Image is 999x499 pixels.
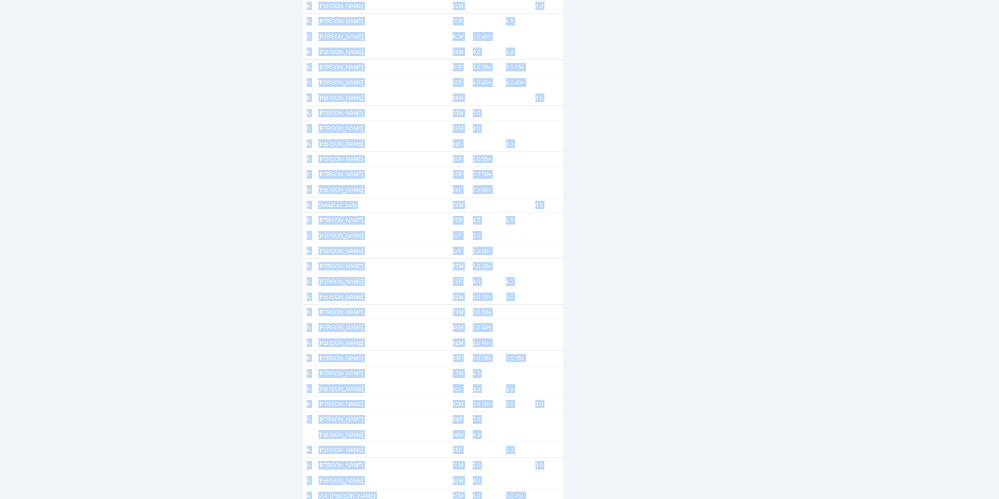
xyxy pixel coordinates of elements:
[449,29,469,44] td: 41M
[469,457,503,473] td: 3.0
[449,75,469,90] td: 60F
[303,457,315,473] td: A
[469,289,503,304] td: 4.0 40+
[449,121,469,136] td: 23M
[449,105,469,121] td: 33M
[303,182,315,197] td: A
[449,381,469,396] td: 51F
[503,442,532,457] td: 4.0
[469,212,503,228] td: 4.5
[503,136,532,151] td: 3.5
[503,289,532,304] td: 4.0
[469,411,503,427] td: 3.5
[532,90,563,105] td: 4.5
[449,90,469,105] td: 44M
[303,197,315,212] td: A
[303,105,315,121] td: A
[303,121,315,136] td: A
[303,289,315,304] td: A
[469,166,503,182] td: 3.5 50+
[318,447,363,453] a: [PERSON_NAME]
[318,431,363,438] a: [PERSON_NAME]
[469,335,503,350] td: 3.5 40+
[503,212,532,228] td: 4.5
[469,274,503,289] td: 4.0
[318,248,363,254] a: [PERSON_NAME]
[449,228,469,243] td: 63F
[303,29,315,44] td: A
[469,396,503,411] td: 3.5 40+
[503,396,532,411] td: 3.0
[449,442,469,457] td: 26F
[503,44,532,59] td: 3.5
[303,228,315,243] td: A
[318,79,363,86] a: [PERSON_NAME]
[469,29,503,44] td: 3.5 40+
[449,212,469,228] td: 26F
[303,274,315,289] td: A
[303,473,315,488] td: A
[318,171,363,177] a: [PERSON_NAME]
[303,396,315,411] td: A
[503,59,532,75] td: 4.0 45+
[318,355,363,361] a: [PERSON_NAME]
[503,13,532,29] td: 4.5
[318,309,363,315] a: [PERSON_NAME]
[532,457,563,473] td: 3.0
[449,197,469,212] td: 34M
[469,320,503,335] td: 3.5 40+
[318,294,363,300] a: [PERSON_NAME]
[469,182,503,197] td: 3.5 50+
[303,243,315,258] td: A
[318,33,363,40] a: [PERSON_NAME]
[449,166,469,182] td: 62F
[303,304,315,320] td: A
[449,151,469,166] td: 61F
[318,110,363,116] a: [PERSON_NAME]
[303,350,315,366] td: A
[318,263,363,269] a: [PERSON_NAME]
[318,64,363,70] a: [PERSON_NAME]
[469,304,503,320] td: 3.0 50+
[318,217,363,223] a: [PERSON_NAME]
[318,3,363,9] a: [PERSON_NAME]
[318,156,363,162] a: [PERSON_NAME]
[469,59,503,75] td: 4.0 45+
[449,411,469,427] td: 34F
[503,274,532,289] td: 4.0
[303,151,315,166] td: A
[318,493,376,499] a: Voki [PERSON_NAME]
[469,75,503,90] td: 4.0 45+
[449,473,469,488] td: 42M
[449,274,469,289] td: 32F
[449,59,469,75] td: 61F
[303,75,315,90] td: A
[449,427,469,442] td: 34M
[449,320,469,335] td: 49M
[469,427,503,442] td: 4.5
[318,186,363,193] a: [PERSON_NAME]
[318,202,357,208] a: Sweathan Jasty
[303,320,315,335] td: A
[303,258,315,274] td: A
[318,278,363,285] a: [PERSON_NAME]
[469,121,503,136] td: 4.0
[449,13,469,29] td: 21F
[318,232,363,239] a: [PERSON_NAME]
[469,350,503,366] td: 4.0 45+
[318,49,363,55] a: [PERSON_NAME]
[469,151,503,166] td: 3.0 55+
[469,381,503,396] td: 3.5
[318,324,363,331] a: [PERSON_NAME]
[303,59,315,75] td: A
[449,258,469,274] td: 60M
[503,381,532,396] td: 3.5
[303,136,315,151] td: A
[303,442,315,457] td: A
[449,304,469,320] td: 74M
[318,125,363,132] a: [PERSON_NAME]
[469,243,503,258] td: 3.5 50+
[318,340,363,346] a: [PERSON_NAME]
[303,366,315,381] td: A
[469,473,503,488] td: 4.0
